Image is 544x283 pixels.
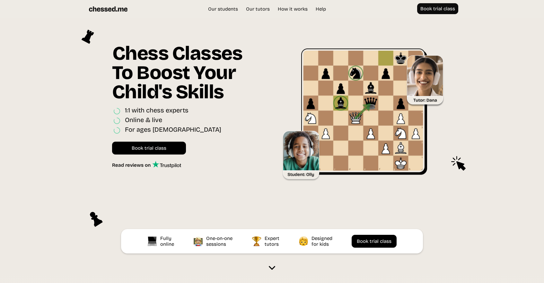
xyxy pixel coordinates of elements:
a: Book trial class [352,235,397,248]
div: 1:1 with chess experts [125,106,189,116]
div: One-on-one sessions [206,235,234,247]
a: How it works [275,6,311,12]
div: Fully online [160,235,176,247]
a: Read reviews on [112,161,181,168]
div: Online & live [125,116,162,125]
a: Our tutors [243,6,273,12]
a: Book trial class [417,3,458,14]
a: Our students [205,6,241,12]
div: For ages [DEMOGRAPHIC_DATA] [125,126,221,135]
a: Help [312,6,329,12]
div: Designed for kids [311,235,334,247]
h1: Chess Classes To Boost Your Child's Skills [112,44,262,106]
div: Read reviews on [112,162,152,168]
div: Expert tutors [265,235,281,247]
a: Book trial class [112,142,186,155]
